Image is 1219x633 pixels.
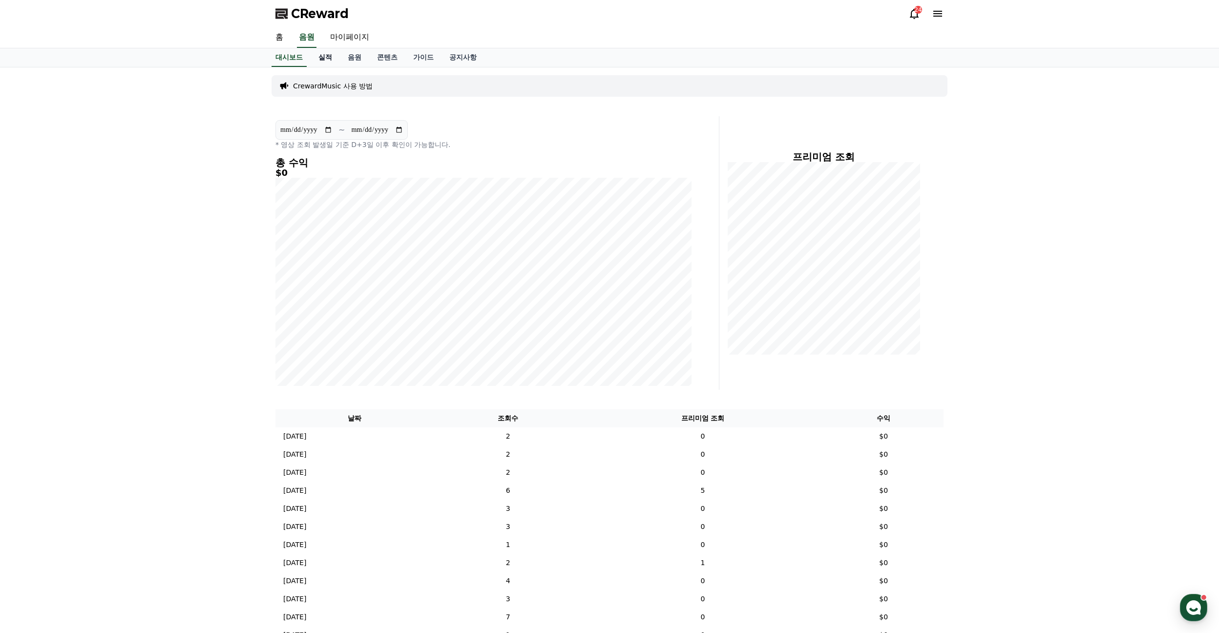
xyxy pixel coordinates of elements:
[89,325,101,333] span: 대화
[283,522,306,532] p: [DATE]
[283,558,306,568] p: [DATE]
[434,590,582,608] td: 3
[3,310,64,334] a: 홈
[823,500,944,518] td: $0
[322,27,377,48] a: 마이페이지
[126,310,188,334] a: 설정
[283,485,306,496] p: [DATE]
[434,572,582,590] td: 4
[283,612,306,622] p: [DATE]
[823,445,944,464] td: $0
[582,464,824,482] td: 0
[434,482,582,500] td: 6
[338,124,345,136] p: ~
[823,482,944,500] td: $0
[293,81,373,91] a: CrewardMusic 사용 방법
[369,48,405,67] a: 콘텐츠
[582,518,824,536] td: 0
[311,48,340,67] a: 실적
[727,151,920,162] h4: 프리미엄 조회
[283,449,306,460] p: [DATE]
[908,8,920,20] a: 24
[582,409,824,427] th: 프리미엄 조회
[275,157,692,168] h4: 총 수익
[434,608,582,626] td: 7
[64,310,126,334] a: 대화
[823,554,944,572] td: $0
[823,427,944,445] td: $0
[283,594,306,604] p: [DATE]
[823,464,944,482] td: $0
[297,27,316,48] a: 음원
[582,608,824,626] td: 0
[582,554,824,572] td: 1
[434,500,582,518] td: 3
[283,576,306,586] p: [DATE]
[823,608,944,626] td: $0
[275,140,692,149] p: * 영상 조회 발생일 기준 D+3일 이후 확인이 가능합니다.
[434,445,582,464] td: 2
[275,6,349,21] a: CReward
[582,536,824,554] td: 0
[823,536,944,554] td: $0
[272,48,307,67] a: 대시보드
[582,572,824,590] td: 0
[31,324,37,332] span: 홈
[283,431,306,442] p: [DATE]
[823,409,944,427] th: 수익
[823,590,944,608] td: $0
[275,168,692,178] h5: $0
[582,482,824,500] td: 5
[582,500,824,518] td: 0
[823,572,944,590] td: $0
[434,464,582,482] td: 2
[434,554,582,572] td: 2
[823,518,944,536] td: $0
[275,409,434,427] th: 날짜
[441,48,484,67] a: 공지사항
[283,467,306,478] p: [DATE]
[268,27,291,48] a: 홈
[434,518,582,536] td: 3
[434,536,582,554] td: 1
[291,6,349,21] span: CReward
[914,6,922,14] div: 24
[434,409,582,427] th: 조회수
[434,427,582,445] td: 2
[283,504,306,514] p: [DATE]
[582,445,824,464] td: 0
[340,48,369,67] a: 음원
[283,540,306,550] p: [DATE]
[582,427,824,445] td: 0
[405,48,441,67] a: 가이드
[582,590,824,608] td: 0
[151,324,163,332] span: 설정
